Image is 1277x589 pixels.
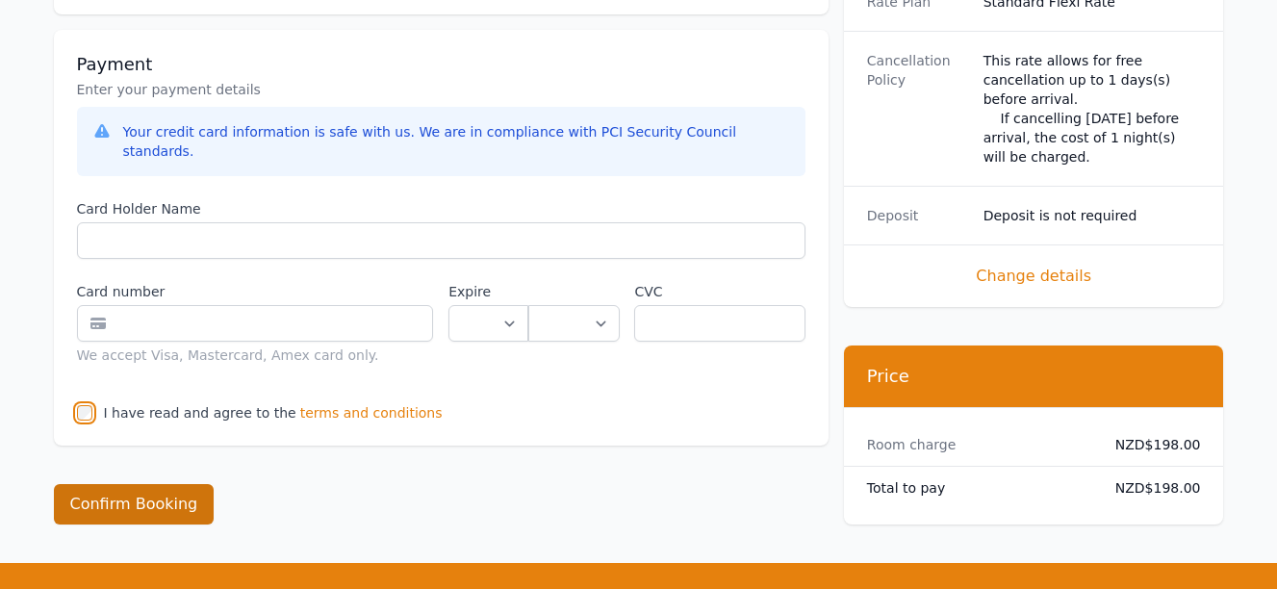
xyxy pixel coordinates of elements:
h3: Price [867,365,1201,388]
dd: NZD$198.00 [1100,478,1201,498]
label: Card Holder Name [77,199,805,218]
div: This rate allows for free cancellation up to 1 days(s) before arrival. If cancelling [DATE] befor... [983,51,1201,166]
span: Change details [867,265,1201,288]
label: . [528,282,619,301]
dt: Deposit [867,206,968,225]
dd: NZD$198.00 [1100,435,1201,454]
span: terms and conditions [300,403,443,423]
dd: Deposit is not required [983,206,1201,225]
button: Confirm Booking [54,484,215,525]
dt: Total to pay [867,478,1085,498]
h3: Payment [77,53,805,76]
label: Expire [448,282,528,301]
dt: Cancellation Policy [867,51,968,166]
div: We accept Visa, Mastercard, Amex card only. [77,346,434,365]
dt: Room charge [867,435,1085,454]
label: Card number [77,282,434,301]
div: Your credit card information is safe with us. We are in compliance with PCI Security Council stan... [123,122,790,161]
label: I have read and agree to the [104,405,296,421]
p: Enter your payment details [77,80,805,99]
label: CVC [634,282,805,301]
